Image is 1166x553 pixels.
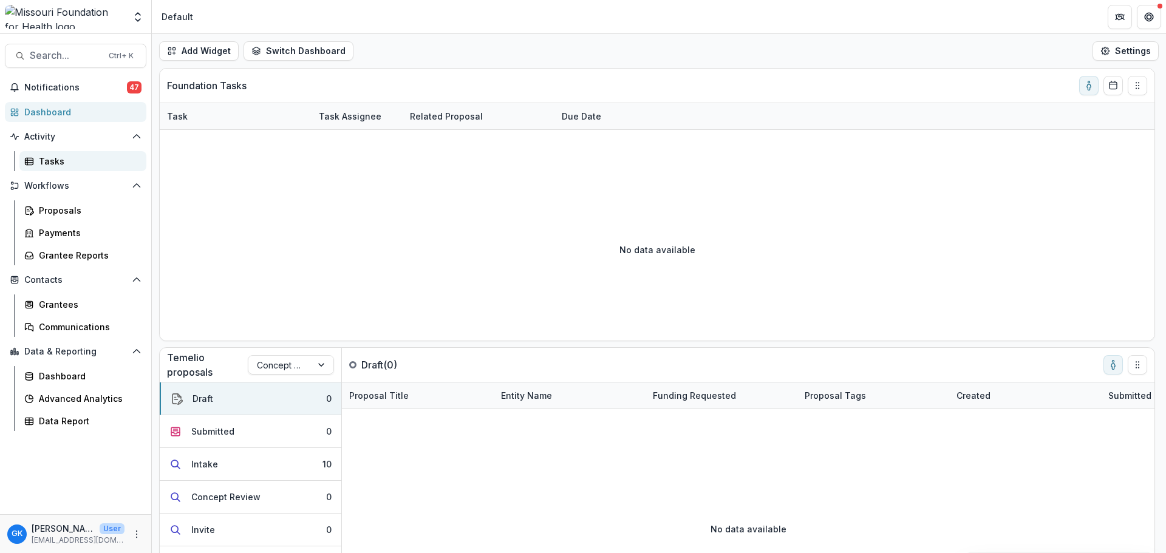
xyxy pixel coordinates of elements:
[160,448,341,481] button: Intake10
[19,317,146,337] a: Communications
[157,8,198,25] nav: breadcrumb
[19,411,146,431] a: Data Report
[1128,355,1147,375] button: Drag
[39,321,137,333] div: Communications
[191,490,261,503] div: Concept Review
[797,382,949,409] div: Proposal Tags
[167,78,247,93] p: Foundation Tasks
[5,127,146,146] button: Open Activity
[646,389,743,402] div: Funding Requested
[19,200,146,220] a: Proposals
[160,103,312,129] div: Task
[1103,76,1123,95] button: Calendar
[39,370,137,382] div: Dashboard
[494,389,559,402] div: Entity Name
[19,388,146,409] a: Advanced Analytics
[1108,5,1132,29] button: Partners
[19,223,146,243] a: Payments
[19,366,146,386] a: Dashboard
[619,243,695,256] p: No data available
[342,382,494,409] div: Proposal Title
[1128,76,1147,95] button: Drag
[646,382,797,409] div: Funding Requested
[39,249,137,262] div: Grantee Reports
[129,5,146,29] button: Open entity switcher
[1093,41,1159,61] button: Settings
[30,50,101,61] span: Search...
[1103,355,1123,375] button: toggle-assigned-to-me
[403,103,554,129] div: Related Proposal
[322,458,332,470] div: 10
[24,83,127,93] span: Notifications
[5,5,124,29] img: Missouri Foundation for Health logo
[5,342,146,361] button: Open Data & Reporting
[494,382,646,409] div: Entity Name
[39,392,137,405] div: Advanced Analytics
[5,78,146,97] button: Notifications47
[19,294,146,314] a: Grantees
[5,44,146,68] button: Search...
[24,106,137,118] div: Dashboard
[326,392,332,405] div: 0
[24,181,127,191] span: Workflows
[39,298,137,311] div: Grantees
[361,358,452,372] p: Draft ( 0 )
[949,389,998,402] div: Created
[160,110,195,123] div: Task
[326,425,332,438] div: 0
[191,523,215,536] div: Invite
[1137,5,1161,29] button: Get Help
[312,110,389,123] div: Task Assignee
[554,103,646,129] div: Due Date
[12,530,22,538] div: Grace Kyung
[1079,76,1099,95] button: toggle-assigned-to-me
[39,155,137,168] div: Tasks
[193,392,213,405] div: Draft
[19,245,146,265] a: Grantee Reports
[39,415,137,427] div: Data Report
[797,389,873,402] div: Proposal Tags
[100,523,124,534] p: User
[129,527,144,541] button: More
[326,523,332,536] div: 0
[39,226,137,239] div: Payments
[167,350,248,379] p: Temelio proposals
[160,514,341,546] button: Invite0
[5,176,146,195] button: Open Workflows
[711,523,786,535] p: No data available
[5,102,146,122] a: Dashboard
[19,151,146,171] a: Tasks
[342,389,416,402] div: Proposal Title
[162,10,193,23] div: Default
[191,458,218,470] div: Intake
[24,347,127,357] span: Data & Reporting
[32,535,124,546] p: [EMAIL_ADDRESS][DOMAIN_NAME]
[949,382,1101,409] div: Created
[312,103,403,129] div: Task Assignee
[403,110,490,123] div: Related Proposal
[191,425,234,438] div: Submitted
[106,49,136,63] div: Ctrl + K
[24,132,127,142] span: Activity
[24,275,127,285] span: Contacts
[244,41,353,61] button: Switch Dashboard
[554,110,609,123] div: Due Date
[160,481,341,514] button: Concept Review0
[159,41,239,61] button: Add Widget
[160,415,341,448] button: Submitted0
[160,382,341,415] button: Draft0
[39,204,137,217] div: Proposals
[127,81,141,93] span: 47
[32,522,95,535] p: [PERSON_NAME]
[326,490,332,503] div: 0
[5,270,146,290] button: Open Contacts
